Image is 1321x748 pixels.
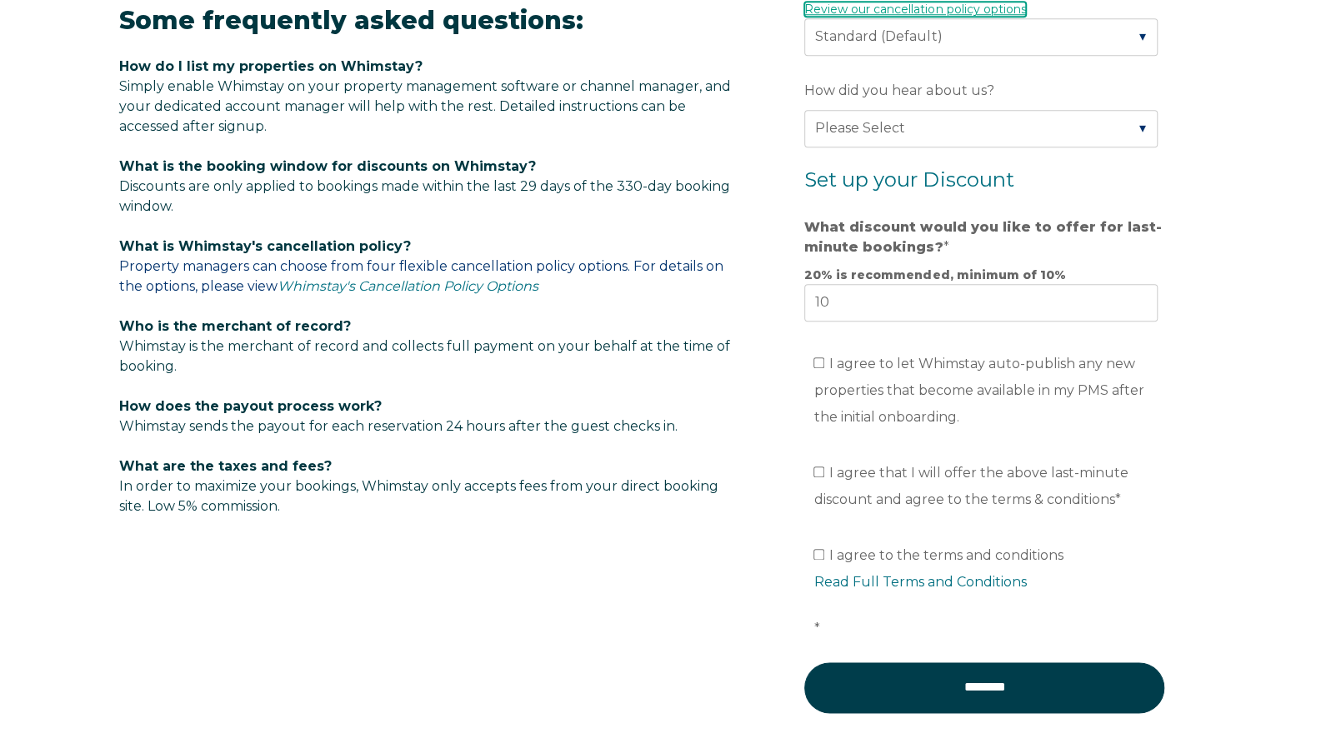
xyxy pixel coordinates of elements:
a: Whimstay's Cancellation Policy Options [278,278,538,294]
span: What are the taxes and fees? [119,458,332,474]
span: Whimstay sends the payout for each reservation 24 hours after the guest checks in. [119,418,678,434]
input: I agree to let Whimstay auto-publish any new properties that become available in my PMS after the... [813,357,824,368]
span: How did you hear about us? [804,77,993,103]
input: I agree to the terms and conditionsRead Full Terms and Conditions* [813,549,824,560]
span: Who is the merchant of record? [119,318,351,334]
span: Set up your Discount [804,167,1013,192]
span: I agree to let Whimstay auto-publish any new properties that become available in my PMS after the... [813,356,1143,425]
strong: What discount would you like to offer for last-minute bookings? [804,219,1161,255]
span: How does the payout process work? [119,398,382,414]
span: How do I list my properties on Whimstay? [119,58,423,74]
strong: 20% is recommended, minimum of 10% [804,267,1065,282]
span: Some frequently asked questions: [119,5,583,36]
span: Whimstay is the merchant of record and collects full payment on your behalf at the time of booking. [119,338,730,374]
span: I agree to the terms and conditions [813,547,1167,636]
input: I agree that I will offer the above last-minute discount and agree to the terms & conditions* [813,466,824,477]
p: Property managers can choose from four flexible cancellation policy options. For details on the o... [119,237,739,297]
span: Simply enable Whimstay on your property management software or channel manager, and your dedicate... [119,78,731,134]
span: In order to maximize your bookings, Whimstay only accepts fees from your direct booking site. Low... [119,458,718,514]
span: What is Whimstay's cancellation policy? [119,238,411,254]
span: Discounts are only applied to bookings made within the last 29 days of the 330-day booking window. [119,178,730,214]
span: What is the booking window for discounts on Whimstay? [119,158,536,174]
span: I agree that I will offer the above last-minute discount and agree to the terms & conditions [813,465,1128,507]
a: Review our cancellation policy options [804,2,1026,17]
a: Read Full Terms and Conditions [813,574,1026,590]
